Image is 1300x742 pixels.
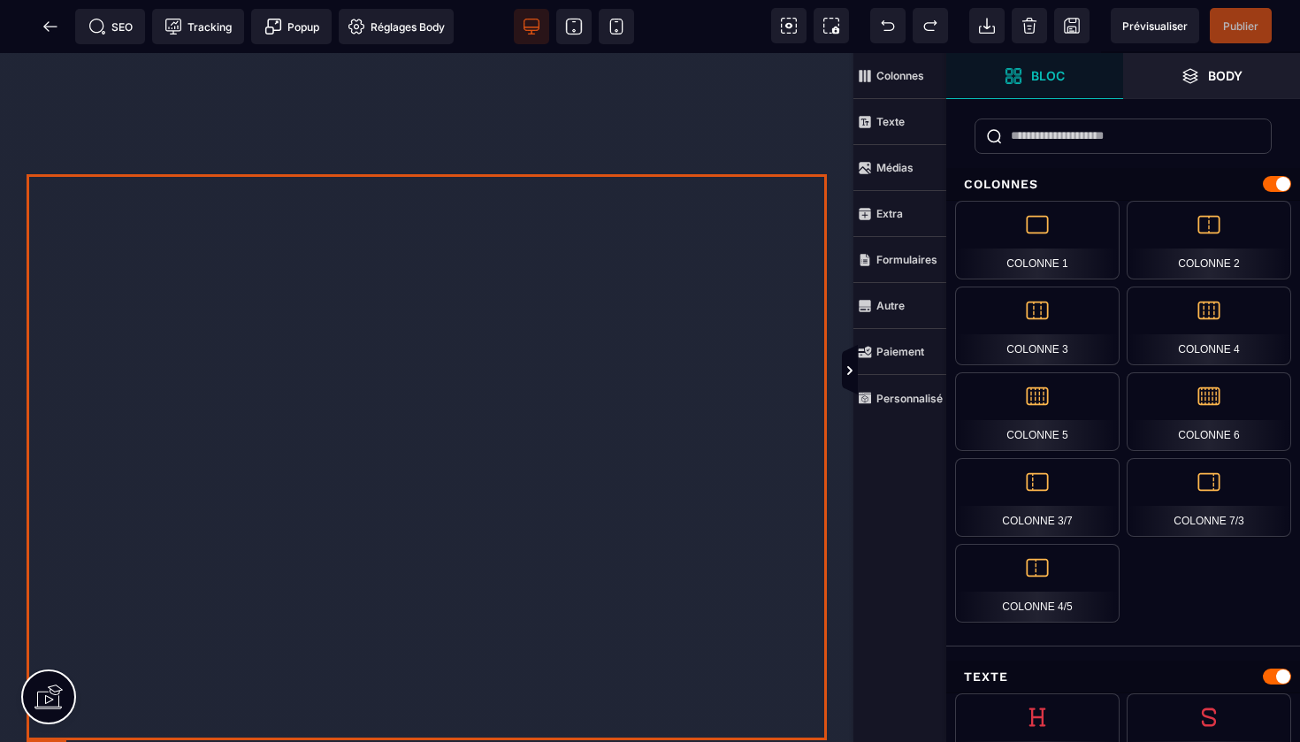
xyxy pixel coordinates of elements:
div: Colonne 7/3 [1127,458,1291,537]
div: Colonne 3 [955,287,1120,365]
span: Afficher les vues [946,345,964,398]
span: Nettoyage [1012,8,1047,43]
div: Colonne 6 [1127,372,1291,451]
div: Colonne 3/7 [955,458,1120,537]
span: Retour [33,9,68,44]
span: Prévisualiser [1122,19,1188,33]
strong: Médias [876,161,914,174]
span: Voir mobile [599,9,634,44]
strong: Formulaires [876,253,937,266]
span: Réglages Body [348,18,445,35]
span: Voir bureau [514,9,549,44]
span: Aperçu [1111,8,1199,43]
strong: Paiement [876,345,924,358]
strong: Personnalisé [876,392,943,405]
span: Code de suivi [152,9,244,44]
span: Médias [853,145,946,191]
span: Paiement [853,329,946,375]
span: Capture d'écran [814,8,849,43]
strong: Extra [876,207,903,220]
strong: Texte [876,115,905,128]
span: Personnalisé [853,375,946,421]
span: Popup [264,18,319,35]
span: Ouvrir les blocs [946,53,1123,99]
span: Favicon [339,9,454,44]
strong: Body [1208,69,1243,82]
div: Colonne 4/5 [955,544,1120,623]
span: Rétablir [913,8,948,43]
span: Enregistrer le contenu [1210,8,1272,43]
div: Colonne 5 [955,372,1120,451]
span: Voir tablette [556,9,592,44]
span: Publier [1223,19,1258,33]
span: Défaire [870,8,906,43]
span: Texte [853,99,946,145]
span: SEO [88,18,133,35]
strong: Colonnes [876,69,924,82]
span: Importer [969,8,1005,43]
div: Colonnes [946,168,1300,201]
strong: Autre [876,299,905,312]
span: Enregistrer [1054,8,1090,43]
span: Créer une alerte modale [251,9,332,44]
span: Ouvrir les calques [1123,53,1300,99]
div: Colonne 4 [1127,287,1291,365]
span: Colonnes [853,53,946,99]
span: Voir les composants [771,8,807,43]
div: Colonne 2 [1127,201,1291,279]
span: Extra [853,191,946,237]
span: Formulaires [853,237,946,283]
div: Texte [946,661,1300,693]
span: Autre [853,283,946,329]
div: Colonne 1 [955,201,1120,279]
span: Tracking [164,18,232,35]
span: Métadata SEO [75,9,145,44]
strong: Bloc [1031,69,1065,82]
